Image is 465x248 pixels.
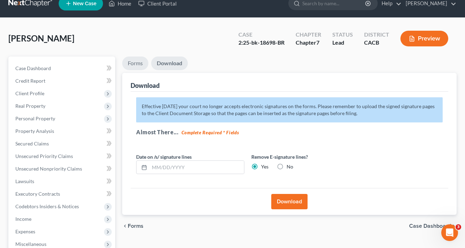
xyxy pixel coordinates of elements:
div: 2:25-bk-18698-BR [238,39,285,47]
span: Lawsuits [15,178,34,184]
a: Unsecured Nonpriority Claims [10,163,115,175]
span: Income [15,216,31,222]
span: Expenses [15,228,35,234]
span: Real Property [15,103,45,109]
label: No [287,163,293,170]
a: Download [151,57,188,70]
i: chevron_left [122,223,128,229]
span: Property Analysis [15,128,54,134]
div: Chapter [296,31,321,39]
a: Executory Contracts [10,188,115,200]
span: Secured Claims [15,141,49,146]
span: Credit Report [15,78,45,84]
a: Forms [122,57,148,70]
span: [PERSON_NAME] [8,33,74,43]
a: Property Analysis [10,125,115,137]
label: Remove E-signature lines? [251,153,360,160]
a: Credit Report [10,75,115,87]
a: Secured Claims [10,137,115,150]
button: Download [271,194,308,209]
span: Personal Property [15,115,55,121]
label: Yes [261,163,268,170]
div: Lead [332,39,353,47]
span: Client Profile [15,90,44,96]
div: Chapter [296,39,321,47]
a: Case Dashboard [10,62,115,75]
a: Case Dashboard chevron_right [409,223,457,229]
span: Miscellaneous [15,241,46,247]
button: chevron_left Forms [122,223,153,229]
div: District [364,31,389,39]
strong: Complete Required * Fields [182,130,239,135]
span: Unsecured Priority Claims [15,153,73,159]
input: MM/DD/YYYY [149,161,244,174]
i: chevron_right [451,223,457,229]
span: New Case [73,1,96,6]
div: Download [131,81,160,90]
a: Lawsuits [10,175,115,188]
a: Unsecured Priority Claims [10,150,115,163]
span: Forms [128,223,143,229]
span: 3 [456,224,461,230]
span: Unsecured Nonpriority Claims [15,166,82,172]
span: Case Dashboard [15,65,51,71]
div: Status [332,31,353,39]
button: Preview [400,31,448,46]
span: Codebtors Insiders & Notices [15,203,79,209]
div: Case [238,31,285,39]
p: Effective [DATE] your court no longer accepts electronic signatures on the forms. Please remember... [136,97,443,122]
h5: Almost There... [136,128,443,136]
span: Executory Contracts [15,191,60,197]
div: CACB [364,39,389,47]
iframe: Intercom live chat [441,224,458,241]
span: 7 [316,39,319,46]
label: Date on /s/ signature lines [136,153,192,160]
span: Case Dashboard [409,223,451,229]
